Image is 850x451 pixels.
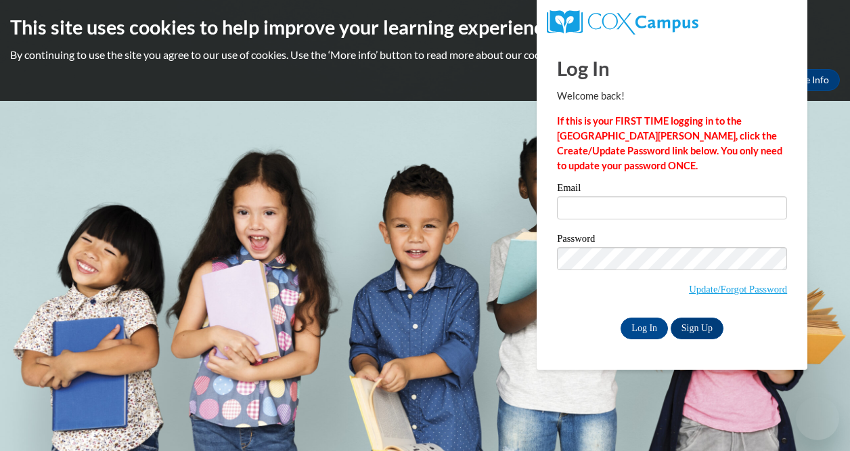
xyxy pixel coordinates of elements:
img: COX Campus [547,10,698,35]
input: Log In [621,318,668,339]
strong: If this is your FIRST TIME logging in to the [GEOGRAPHIC_DATA][PERSON_NAME], click the Create/Upd... [557,115,782,171]
label: Password [557,234,787,247]
p: By continuing to use the site you agree to our use of cookies. Use the ‘More info’ button to read... [10,47,840,62]
p: Welcome back! [557,89,787,104]
h1: Log In [557,54,787,82]
a: More Info [776,69,840,91]
label: Email [557,183,787,196]
h2: This site uses cookies to help improve your learning experience. [10,14,840,41]
iframe: Button to launch messaging window [796,397,839,440]
a: Sign Up [671,318,723,339]
a: Update/Forgot Password [689,284,787,295]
